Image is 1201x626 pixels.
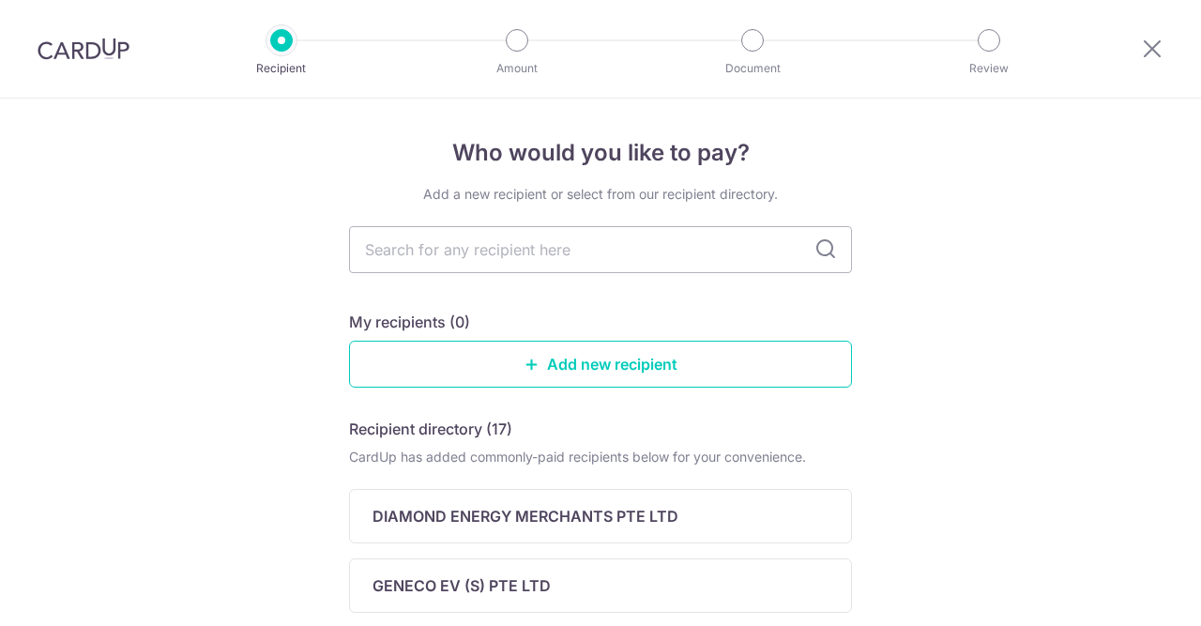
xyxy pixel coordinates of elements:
[349,226,852,273] input: Search for any recipient here
[1081,570,1182,617] iframe: Opens a widget where you can find more information
[212,59,351,78] p: Recipient
[349,448,852,466] div: CardUp has added commonly-paid recipients below for your convenience.
[349,185,852,204] div: Add a new recipient or select from our recipient directory.
[683,59,822,78] p: Document
[349,341,852,388] a: Add new recipient
[349,418,512,440] h5: Recipient directory (17)
[448,59,586,78] p: Amount
[38,38,129,60] img: CardUp
[349,311,470,333] h5: My recipients (0)
[920,59,1058,78] p: Review
[372,574,551,597] p: GENECO EV (S) PTE LTD
[349,136,852,170] h4: Who would you like to pay?
[372,505,678,527] p: DIAMOND ENERGY MERCHANTS PTE LTD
